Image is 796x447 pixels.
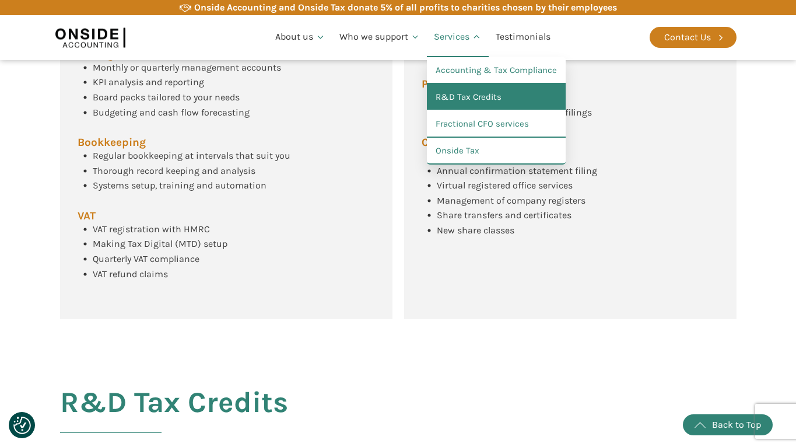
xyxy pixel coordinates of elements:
[664,30,711,45] div: Contact Us
[93,107,250,118] span: Budgeting and cash flow forecasting
[437,195,585,206] span: Management of company registers
[93,76,204,88] span: KPI analysis and reporting
[93,62,281,73] span: Monthly or quarterly management accounts
[683,414,773,435] a: Back to Top
[93,223,210,235] span: VAT registration with HMRC
[712,417,761,432] div: Back to Top
[427,111,566,138] a: Fractional CFO services
[93,238,227,249] span: Making Tax Digital (MTD) setup
[437,225,514,236] span: New share classes
[437,165,597,176] span: Annual confirmation statement filing
[78,211,96,222] span: VAT
[13,417,31,434] img: Revisit consent button
[93,165,255,176] span: Thorough record keeping and analysis
[422,137,532,148] span: Company Secretarial
[427,18,489,57] a: Services
[332,18,427,57] a: Who we support
[437,209,571,221] span: Share transfers and certificates
[93,253,199,264] span: Quarterly VAT compliance
[93,180,266,191] span: Systems setup, training and automation
[427,138,566,165] a: Onside Tax
[427,57,566,84] a: Accounting & Tax Compliance
[55,24,125,51] img: Onside Accounting
[650,27,737,48] a: Contact Us
[422,79,469,90] span: Pensions
[489,18,557,57] a: Testimonials
[268,18,332,57] a: About us
[60,386,288,447] h2: R&D Tax Credits
[93,268,168,280] span: VAT refund claims
[93,150,290,161] span: Regular bookkeeping at intervals that suit you
[78,137,146,148] span: Bookkeeping
[437,180,573,191] span: Virtual registered office services
[93,92,240,103] span: Board packs tailored to your needs
[427,84,566,111] a: R&D Tax Credits
[13,417,31,434] button: Consent Preferences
